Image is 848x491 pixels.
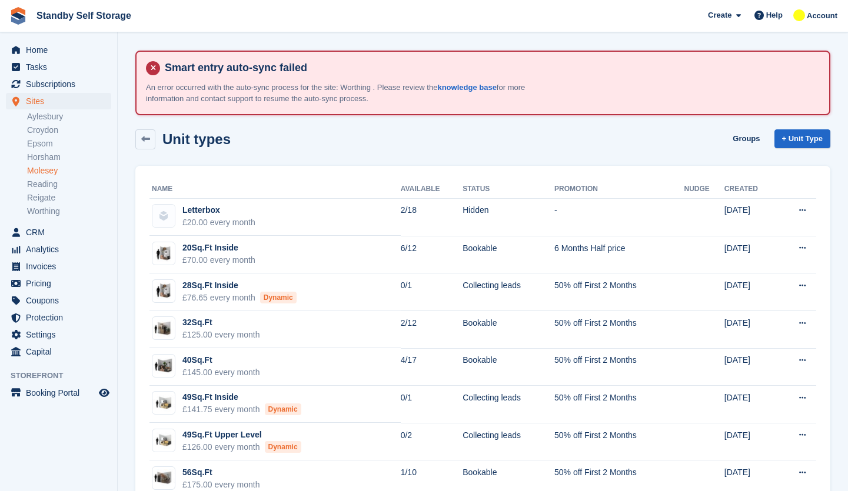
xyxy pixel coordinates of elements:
th: Status [463,180,554,199]
a: Horsham [27,152,111,163]
span: Create [708,9,731,21]
td: Collecting leads [463,273,554,311]
td: Collecting leads [463,386,554,423]
a: menu [6,343,111,360]
td: 0/1 [401,386,463,423]
div: 49Sq.Ft Inside [182,391,301,403]
img: 20-sqft-unit.jpg [152,245,175,262]
span: Capital [26,343,97,360]
a: Groups [728,129,764,149]
td: 0/2 [401,423,463,460]
td: [DATE] [724,348,777,386]
div: £70.00 every month [182,254,255,266]
th: Nudge [684,180,724,199]
span: Tasks [26,59,97,75]
div: £175.00 every month [182,479,260,491]
a: Croydon [27,125,111,136]
td: 50% off First 2 Months [554,273,684,311]
a: menu [6,59,111,75]
td: 6/12 [401,236,463,273]
div: £76.65 every month [182,292,297,304]
span: CRM [26,224,97,241]
a: menu [6,224,111,241]
div: 32Sq.Ft [182,316,260,329]
td: 50% off First 2 Months [554,423,684,460]
td: [DATE] [724,310,777,348]
td: 6 Months Half price [554,236,684,273]
a: Preview store [97,386,111,400]
a: menu [6,93,111,109]
img: Glenn Fisher [793,9,805,21]
td: 50% off First 2 Months [554,348,684,386]
div: £145.00 every month [182,366,260,379]
th: Name [149,180,401,199]
a: Aylesbury [27,111,111,122]
td: Bookable [463,310,554,348]
a: menu [6,275,111,292]
a: Molesey [27,165,111,176]
a: menu [6,385,111,401]
a: Worthing [27,206,111,217]
div: Letterbox [182,204,255,216]
td: 50% off First 2 Months [554,386,684,423]
td: 4/17 [401,348,463,386]
td: [DATE] [724,273,777,311]
td: 0/1 [401,273,463,311]
td: 50% off First 2 Months [554,310,684,348]
a: menu [6,292,111,309]
a: menu [6,258,111,275]
td: - [554,198,684,236]
td: 2/18 [401,198,463,236]
td: Collecting leads [463,423,554,460]
span: Account [807,10,837,22]
a: Reigate [27,192,111,203]
span: Settings [26,326,97,343]
a: menu [6,76,111,92]
a: Reading [27,179,111,190]
td: Hidden [463,198,554,236]
a: menu [6,42,111,58]
div: £126.00 every month [182,441,301,453]
div: 56Sq.Ft [182,466,260,479]
h4: Smart entry auto-sync failed [160,61,820,75]
p: An error occurred with the auto-sync process for the site: Worthing . Please review the for more ... [146,82,558,105]
td: Bookable [463,236,554,273]
th: Available [401,180,463,199]
a: menu [6,309,111,326]
div: £141.75 every month [182,403,301,416]
td: 2/12 [401,310,463,348]
div: 49Sq.Ft Upper Level [182,429,301,441]
a: Epsom [27,138,111,149]
td: [DATE] [724,236,777,273]
td: [DATE] [724,423,777,460]
div: £125.00 every month [182,329,260,341]
span: Sites [26,93,97,109]
img: blank-unit-type-icon-ffbac7b88ba66c5e286b0e438baccc4b9c83835d4c34f86887a83fc20ec27e7b.svg [152,205,175,227]
div: 28Sq.Ft Inside [182,279,297,292]
img: 50-sqft-unit.jpg [152,432,175,449]
img: stora-icon-8386f47178a22dfd0bd8f6a31ec36ba5ce8667c1dd55bd0f319d3a0aa187defe.svg [9,7,27,25]
a: menu [6,241,111,258]
span: Coupons [26,292,97,309]
span: Home [26,42,97,58]
th: Created [724,180,777,199]
span: Subscriptions [26,76,97,92]
img: 20-sqft-unit.jpg [152,282,175,299]
div: 40Sq.Ft [182,354,260,366]
img: 32-sqft-unit.jpg [152,320,175,337]
div: Dynamic [265,403,301,415]
th: Promotion [554,180,684,199]
span: Pricing [26,275,97,292]
span: Storefront [11,370,117,382]
div: Dynamic [265,441,301,453]
div: £20.00 every month [182,216,255,229]
a: Standby Self Storage [32,6,136,25]
div: 20Sq.Ft Inside [182,242,255,254]
a: + Unit Type [774,129,830,149]
img: 50-sqft-unit.jpg [152,395,175,412]
td: Bookable [463,348,554,386]
h2: Unit types [162,131,231,147]
a: knowledge base [437,83,496,92]
img: 60-sqft-unit.jpg [152,469,175,486]
a: menu [6,326,111,343]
